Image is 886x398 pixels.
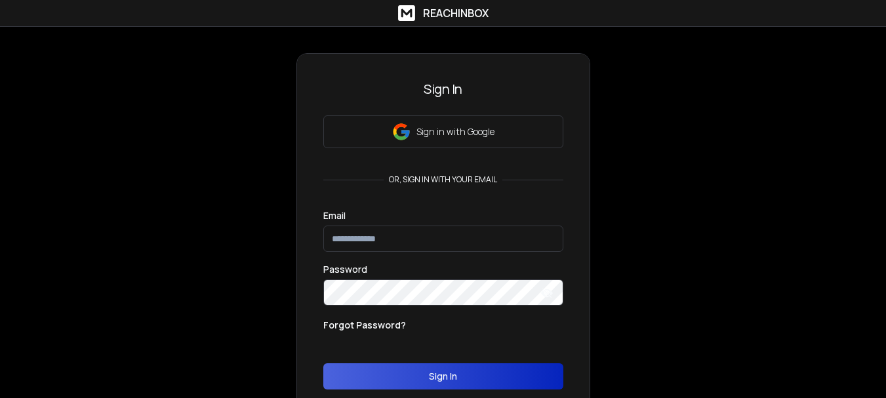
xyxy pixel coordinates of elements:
button: Sign in with Google [323,115,563,148]
h3: Sign In [323,80,563,98]
p: Forgot Password? [323,319,406,332]
button: Sign In [323,363,563,389]
a: ReachInbox [398,5,489,21]
p: or, sign in with your email [384,174,502,185]
p: Sign in with Google [416,125,494,138]
label: Password [323,265,367,274]
h1: ReachInbox [423,5,489,21]
label: Email [323,211,346,220]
